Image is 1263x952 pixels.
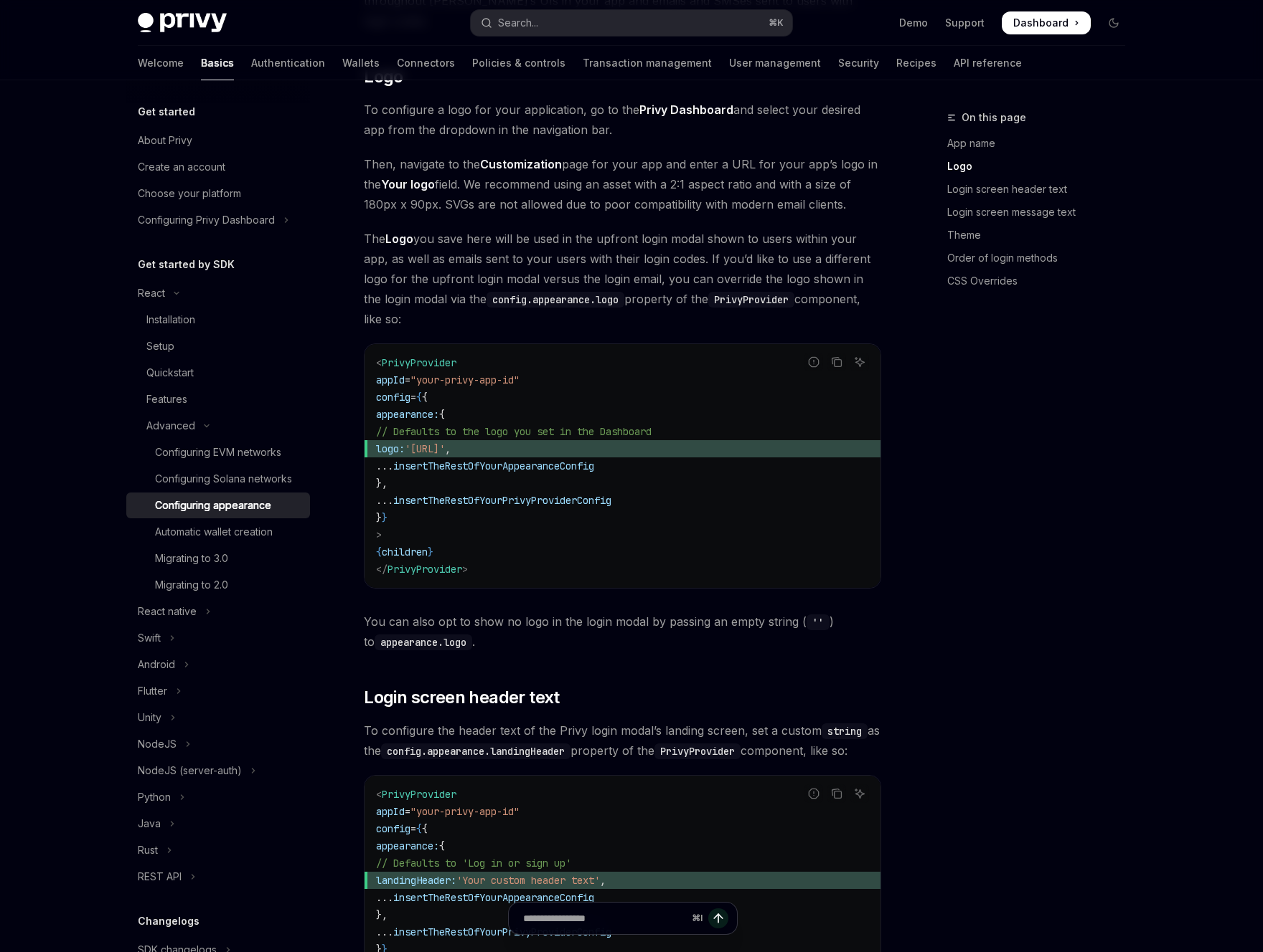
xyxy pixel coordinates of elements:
[376,528,382,541] span: >
[146,338,174,355] div: Setup
[138,656,175,673] div: Android
[364,720,881,761] span: To configure the header text of the Privy login modal’s landing screen, set a custom as the prope...
[376,511,382,524] span: }
[138,603,197,620] div: React native
[126,758,310,784] button: Toggle NodeJS (server-auth) section
[405,373,410,386] span: =
[376,822,410,835] span: config
[376,425,652,438] span: // Defaults to the logo you set in the Dashboard
[397,46,455,80] a: Connectors
[487,292,624,308] code: config.appearance.logo
[126,181,310,206] a: Choose your platform
[201,46,234,80] a: Basics
[410,391,416,404] span: =
[962,109,1026,126] span: On this page
[376,857,571,870] span: // Defaults to 'Log in or sign up'
[405,442,445,455] span: '[URL]'
[155,444,281,461] div: Configuring EVM networks
[342,46,380,80] a: Wallets
[954,46,1022,80] a: API reference
[410,822,416,835] span: =
[947,132,1137,155] a: App name
[138,629,161,647] div: Swift
[376,839,439,852] span: appearance:
[376,788,382,801] span: <
[138,913,199,930] h5: Changelogs
[375,634,472,650] code: appearance.logo
[126,731,310,757] button: Toggle NodeJS section
[708,292,794,308] code: PrivyProvider
[126,519,310,545] a: Automatic wallet creation
[126,360,310,386] a: Quickstart
[410,373,520,386] span: "your-privy-app-id"
[376,477,388,490] span: },
[439,839,445,852] span: {
[654,743,741,759] code: PrivyProvider
[126,280,310,306] button: Toggle React section
[364,686,560,709] span: Login screen header text
[947,155,1137,178] a: Logo
[807,614,830,630] code: ''
[947,224,1137,247] a: Theme
[376,563,388,576] span: </
[376,891,393,904] span: ...
[251,46,325,80] a: Authentication
[381,743,571,759] code: config.appearance.landingHeader
[146,364,194,381] div: Quickstart
[126,128,310,153] a: About Privy
[138,46,184,80] a: Welcome
[138,842,158,859] div: Rust
[126,784,310,810] button: Toggle Python section
[376,546,382,558] span: {
[155,576,228,594] div: Migrating to 2.0
[393,494,611,507] span: insertTheRestOfYourPrivyProviderConfig
[126,811,310,837] button: Toggle Java section
[155,550,228,567] div: Migrating to 3.0
[471,10,792,36] button: Open search
[126,864,310,890] button: Toggle REST API section
[126,413,310,439] button: Toggle Advanced section
[382,356,456,369] span: PrivyProvider
[583,46,712,80] a: Transaction management
[428,546,433,558] span: }
[947,247,1137,270] a: Order of login methods
[138,682,167,700] div: Flutter
[850,353,869,371] button: Ask AI
[498,14,538,32] div: Search...
[376,460,393,472] span: ...
[838,46,879,80] a: Security
[445,442,451,455] span: ,
[126,207,310,233] button: Toggle Configuring Privy Dashboard section
[822,723,868,739] code: string
[138,211,275,229] div: Configuring Privy Dashboard
[393,891,594,904] span: insertTheRestOfYourAppearanceConfig
[138,709,161,726] div: Unity
[126,572,310,598] a: Migrating to 2.0
[405,805,410,818] span: =
[439,408,445,421] span: {
[945,16,985,30] a: Support
[126,678,310,704] button: Toggle Flutter section
[600,874,606,887] span: ,
[126,652,310,677] button: Toggle Android section
[376,356,382,369] span: <
[769,17,784,29] span: ⌘ K
[138,132,192,149] div: About Privy
[376,805,405,818] span: appId
[126,439,310,465] a: Configuring EVM networks
[126,705,310,730] button: Toggle Unity section
[639,103,733,117] strong: Privy Dashboard
[126,546,310,571] a: Migrating to 3.0
[376,874,456,887] span: landingHeader:
[422,391,428,404] span: {
[804,353,823,371] button: Report incorrect code
[804,784,823,803] button: Report incorrect code
[382,788,456,801] span: PrivyProvider
[138,868,182,885] div: REST API
[138,285,165,302] div: React
[947,178,1137,201] a: Login screen header text
[364,100,881,140] span: To configure a logo for your application, go to the and select your desired app from the dropdown...
[422,822,428,835] span: {
[126,466,310,492] a: Configuring Solana networks
[126,492,310,518] a: Configuring appearance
